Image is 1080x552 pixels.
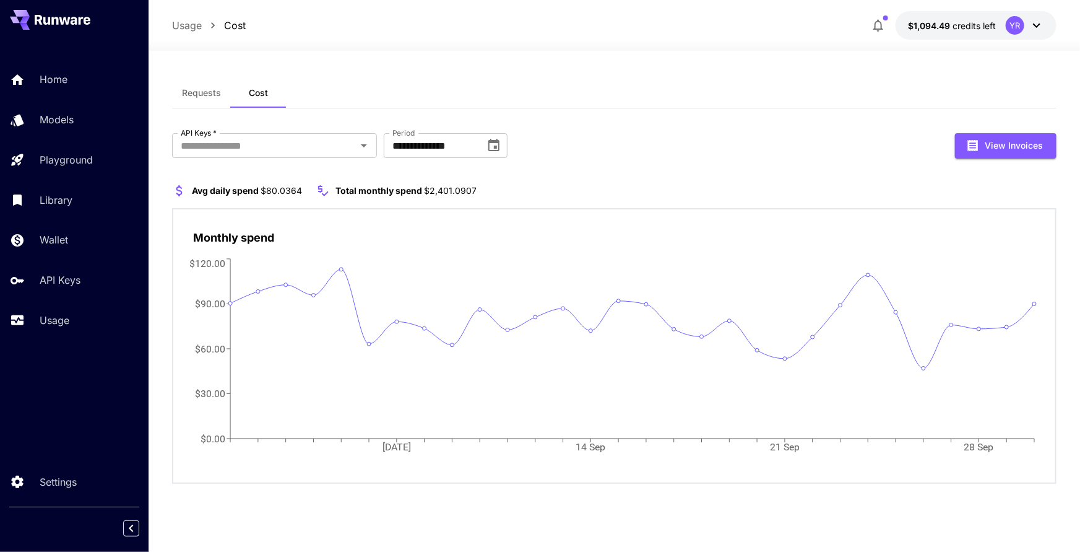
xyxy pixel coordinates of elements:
[576,441,606,453] tspan: 14 Sep
[123,520,139,537] button: Collapse sidebar
[771,441,800,453] tspan: 21 Sep
[261,185,302,196] span: $80.0364
[249,87,268,99] span: Cost
[201,433,225,445] tspan: $0.00
[224,18,246,33] a: Cost
[40,313,69,328] p: Usage
[953,20,996,31] span: credits left
[908,20,953,31] span: $1,094.49
[382,441,411,453] tspan: [DATE]
[1006,16,1024,35] div: YR
[172,18,202,33] a: Usage
[195,298,225,310] tspan: $90.00
[132,517,149,540] div: Collapse sidebar
[195,388,225,400] tspan: $30.00
[40,72,67,87] p: Home
[908,19,996,32] div: $1,094.48763
[193,229,274,246] p: Monthly spend
[392,128,415,138] label: Period
[40,232,68,247] p: Wallet
[195,343,225,354] tspan: $60.00
[965,441,995,453] tspan: 28 Sep
[40,152,93,167] p: Playground
[482,133,506,158] button: Choose date, selected date is Sep 1, 2025
[192,185,259,196] span: Avg daily spend
[40,112,74,127] p: Models
[40,193,72,208] p: Library
[955,133,1056,159] button: View Invoices
[189,257,225,269] tspan: $120.00
[896,11,1056,40] button: $1,094.48763YR
[955,139,1056,151] a: View Invoices
[182,87,221,99] span: Requests
[181,128,217,138] label: API Keys
[40,273,80,287] p: API Keys
[172,18,246,33] nav: breadcrumb
[335,185,422,196] span: Total monthly spend
[424,185,477,196] span: $2,401.0907
[355,137,373,154] button: Open
[40,475,77,489] p: Settings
